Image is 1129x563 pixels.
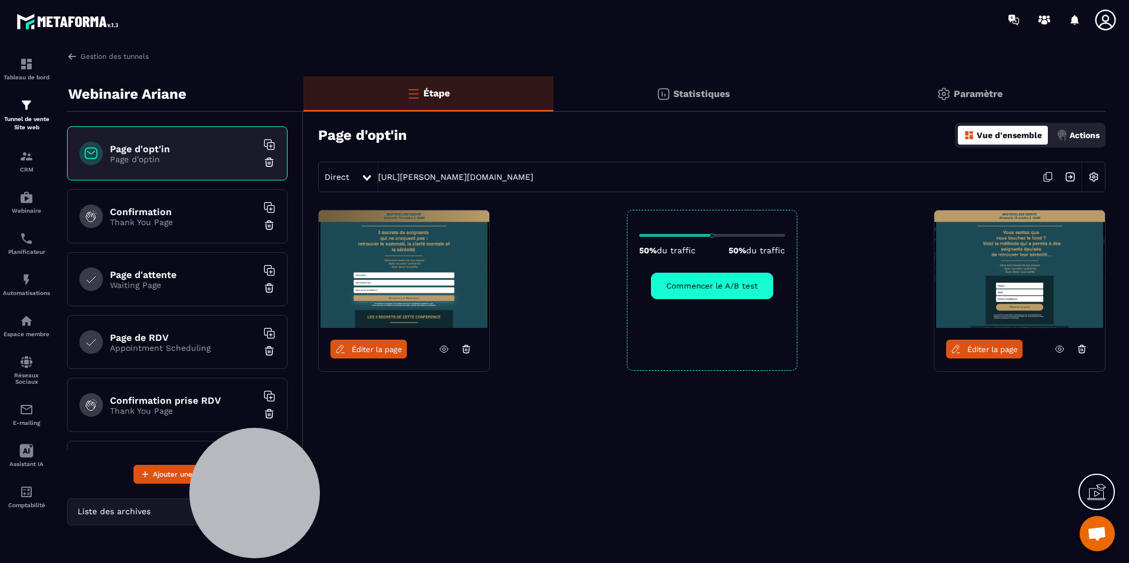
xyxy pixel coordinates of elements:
img: trash [263,219,275,231]
p: Waiting Page [110,280,257,290]
input: Search for option [153,505,268,518]
p: Étape [423,88,450,99]
p: 50% [729,246,785,255]
p: Paramètre [954,88,1003,99]
button: Ajouter une étape [133,465,221,484]
p: Comptabilité [3,502,50,508]
h6: Page d'opt'in [110,143,257,155]
img: stats.20deebd0.svg [656,87,670,101]
p: Assistant IA [3,461,50,467]
a: automationsautomationsEspace membre [3,305,50,346]
a: schedulerschedulerPlanificateur [3,223,50,264]
p: CRM [3,166,50,173]
img: trash [263,345,275,357]
img: arrow-next.bcc2205e.svg [1059,166,1081,188]
p: Vue d'ensemble [977,130,1042,140]
p: Thank You Page [110,406,257,415]
p: Webinaire Ariane [68,82,186,106]
p: 50% [639,246,696,255]
img: trash [263,282,275,294]
img: trash [263,408,275,420]
p: Tableau de bord [3,74,50,81]
p: Webinaire [3,207,50,214]
a: formationformationTableau de bord [3,48,50,89]
span: Ajouter une étape [153,468,215,480]
p: Statistiques [673,88,730,99]
p: Thank You Page [110,217,257,227]
span: Liste des archives [75,505,153,518]
div: Ouvrir le chat [1080,516,1115,551]
a: accountantaccountantComptabilité [3,476,50,517]
img: image [319,210,489,328]
p: Tunnel de vente Site web [3,115,50,132]
span: Éditer la page [352,345,402,354]
img: automations [19,190,34,205]
span: Direct [325,172,349,182]
img: formation [19,57,34,71]
div: Search for option [67,498,288,525]
img: social-network [19,355,34,369]
img: accountant [19,485,34,499]
a: automationsautomationsWebinaire [3,182,50,223]
img: formation [19,149,34,163]
a: emailemailE-mailing [3,394,50,435]
h6: Confirmation [110,206,257,217]
p: Appointment Scheduling [110,343,257,353]
a: Éditer la page [946,340,1023,358]
span: du traffic [657,246,696,255]
img: trash [263,156,275,168]
p: Espace membre [3,331,50,337]
p: Planificateur [3,249,50,255]
a: formationformationTunnel de vente Site web [3,89,50,140]
a: [URL][PERSON_NAME][DOMAIN_NAME] [378,172,533,182]
span: du traffic [746,246,785,255]
p: Automatisations [3,290,50,296]
p: Page d'optin [110,155,257,164]
a: Gestion des tunnels [67,51,149,62]
h6: Confirmation prise RDV [110,395,257,406]
a: automationsautomationsAutomatisations [3,264,50,305]
h6: Page d'attente [110,269,257,280]
img: setting-w.858f3a88.svg [1083,166,1105,188]
img: logo [16,11,122,32]
img: automations [19,314,34,328]
h3: Page d'opt'in [318,127,407,143]
img: scheduler [19,232,34,246]
img: formation [19,98,34,112]
p: Réseaux Sociaux [3,372,50,385]
img: arrow [67,51,78,62]
a: social-networksocial-networkRéseaux Sociaux [3,346,50,394]
img: setting-gr.5f69749f.svg [937,87,951,101]
span: Éditer la page [967,345,1018,354]
a: Éditer la page [330,340,407,358]
button: Commencer le A/B test [651,273,773,299]
img: actions.d6e523a2.png [1057,130,1067,140]
p: E-mailing [3,420,50,426]
img: image [934,210,1105,328]
a: formationformationCRM [3,140,50,182]
img: automations [19,273,34,287]
img: email [19,403,34,417]
img: bars-o.4a397970.svg [406,86,420,100]
h6: Page de RDV [110,332,257,343]
a: Assistant IA [3,435,50,476]
img: dashboard-orange.40269519.svg [964,130,974,140]
p: Actions [1070,130,1100,140]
